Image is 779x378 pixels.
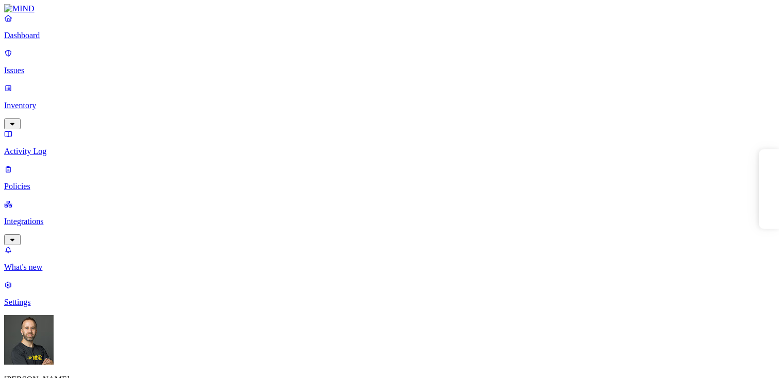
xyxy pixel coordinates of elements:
[4,298,775,307] p: Settings
[4,4,35,13] img: MIND
[4,129,775,156] a: Activity Log
[4,83,775,128] a: Inventory
[4,147,775,156] p: Activity Log
[4,31,775,40] p: Dashboard
[4,66,775,75] p: Issues
[4,182,775,191] p: Policies
[4,101,775,110] p: Inventory
[4,245,775,272] a: What's new
[4,217,775,226] p: Integrations
[4,13,775,40] a: Dashboard
[4,48,775,75] a: Issues
[4,4,775,13] a: MIND
[4,164,775,191] a: Policies
[4,280,775,307] a: Settings
[4,199,775,244] a: Integrations
[4,263,775,272] p: What's new
[4,315,54,365] img: Tom Mayblum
